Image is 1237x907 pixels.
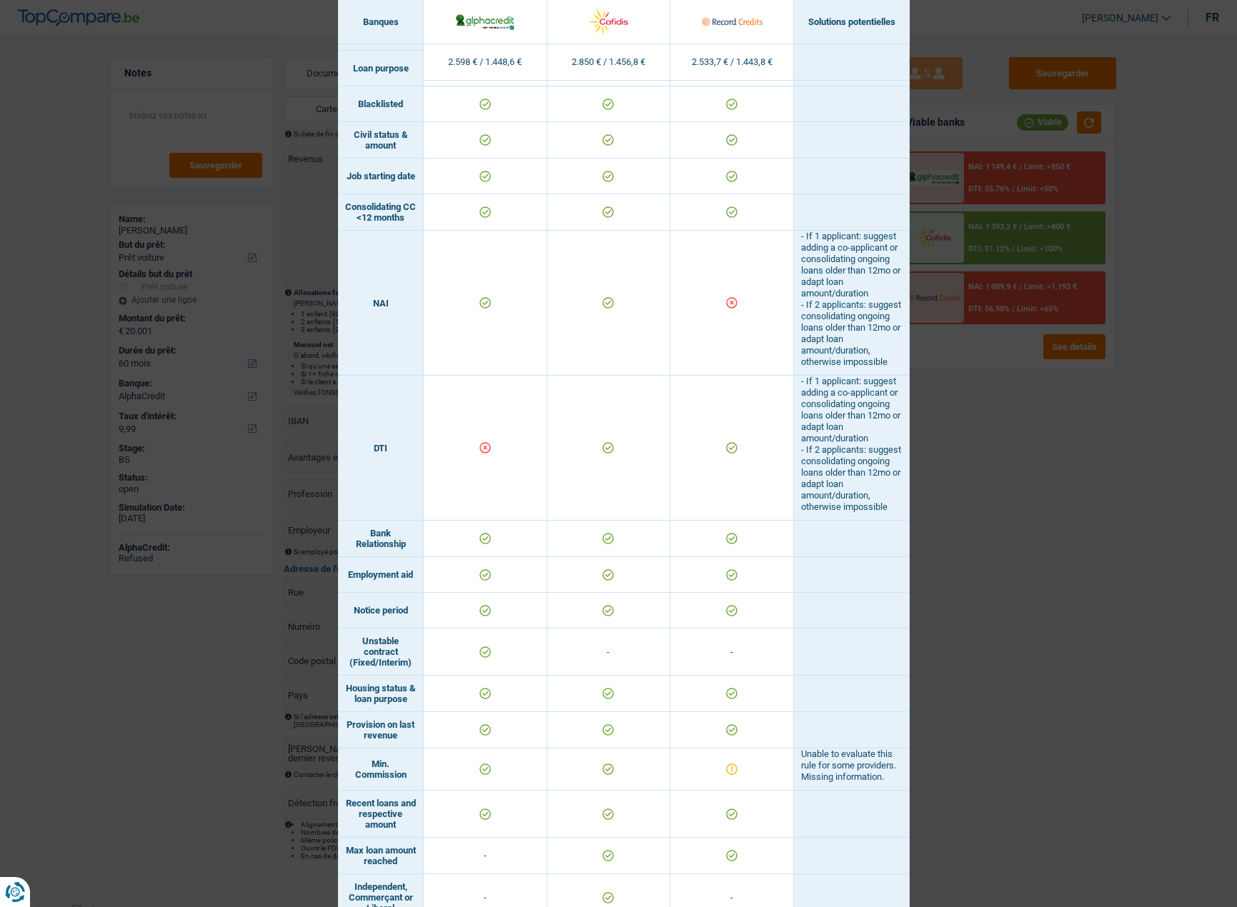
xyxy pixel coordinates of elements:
td: 2.533,7 € / 1.443,8 € [670,44,794,81]
td: Civil status & amount [338,122,424,159]
td: Notice period [338,593,424,628]
td: - [424,838,547,874]
td: DTI [338,376,424,521]
td: Housing status & loan purpose [338,676,424,712]
td: Bank Relationship [338,521,424,557]
td: 2.850 € / 1.456,8 € [547,44,671,81]
td: Recent loans and respective amount [338,791,424,838]
td: Min. Commission [338,748,424,791]
td: Unable to evaluate this rule for some providers. Missing information. [794,748,910,791]
td: Job starting date [338,159,424,194]
td: NAI [338,231,424,376]
td: - [670,628,794,676]
td: - [547,628,671,676]
td: Blacklisted [338,86,424,122]
td: Max loan amount reached [338,838,424,874]
td: - If 1 applicant: suggest adding a co-applicant or consolidating ongoing loans older than 12mo or... [794,376,910,521]
td: 2.598 € / 1.448,6 € [424,44,547,81]
img: Cofidis [578,6,639,37]
img: Record Credits [702,6,762,37]
td: Loan purpose [338,51,424,86]
td: Consolidating CC <12 months [338,194,424,231]
td: - If 1 applicant: suggest adding a co-applicant or consolidating ongoing loans older than 12mo or... [794,231,910,376]
td: Unstable contract (Fixed/Interim) [338,628,424,676]
td: Provision on last revenue [338,712,424,748]
td: Employment aid [338,557,424,593]
img: AlphaCredit [454,12,515,31]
